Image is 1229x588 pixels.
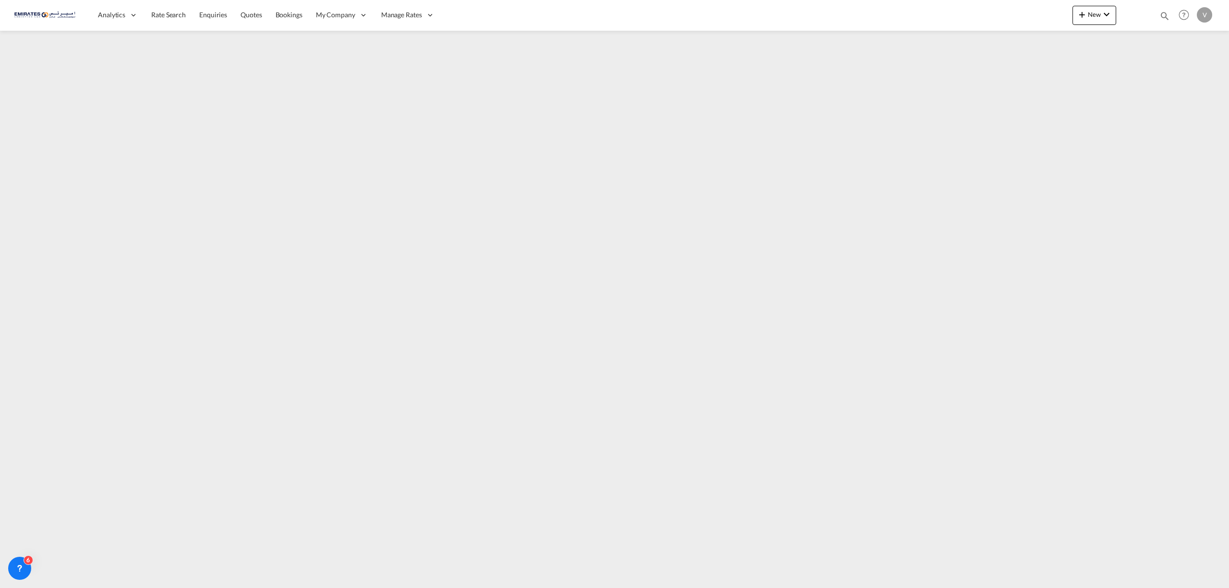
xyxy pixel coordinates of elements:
[1101,9,1112,20] md-icon: icon-chevron-down
[1072,6,1116,25] button: icon-plus 400-fgNewicon-chevron-down
[98,10,125,20] span: Analytics
[14,4,79,26] img: c67187802a5a11ec94275b5db69a26e6.png
[1159,11,1170,21] md-icon: icon-magnify
[1159,11,1170,25] div: icon-magnify
[316,10,355,20] span: My Company
[381,10,422,20] span: Manage Rates
[1197,7,1212,23] div: V
[1076,9,1088,20] md-icon: icon-plus 400-fg
[241,11,262,19] span: Quotes
[1176,7,1192,23] span: Help
[276,11,302,19] span: Bookings
[1076,11,1112,18] span: New
[199,11,227,19] span: Enquiries
[1176,7,1197,24] div: Help
[151,11,186,19] span: Rate Search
